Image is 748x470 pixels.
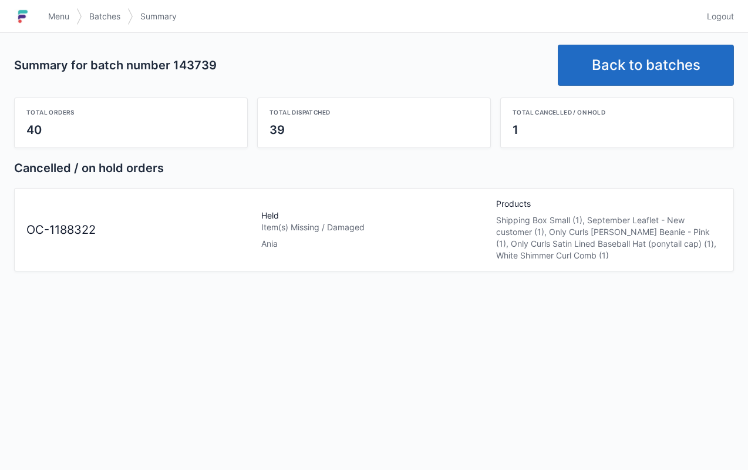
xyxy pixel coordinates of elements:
div: Ania [261,238,487,250]
a: Summary [133,6,184,27]
div: 1 [513,122,722,138]
a: Batches [82,6,127,27]
div: 39 [269,122,479,138]
div: Products [491,198,726,261]
a: Menu [41,6,76,27]
div: Total cancelled / on hold [513,108,722,117]
span: Batches [89,11,120,22]
div: Total dispatched [269,108,479,117]
a: Back to batches [558,45,734,86]
span: Summary [140,11,177,22]
img: svg> [76,2,82,31]
div: 40 [26,122,235,138]
div: Total orders [26,108,235,117]
div: Item(s) Missing / Damaged [261,221,487,233]
img: svg> [127,2,133,31]
div: Shipping Box Small (1), September Leaflet - New customer (1), Only Curls [PERSON_NAME] Beanie - P... [496,214,722,261]
a: Logout [700,6,734,27]
div: Held [257,210,491,250]
h2: Summary for batch number 143739 [14,57,548,73]
span: Menu [48,11,69,22]
h2: Cancelled / on hold orders [14,160,734,176]
img: logo-small.jpg [14,7,32,26]
div: OC-1188322 [22,221,257,239]
span: Logout [707,11,734,22]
